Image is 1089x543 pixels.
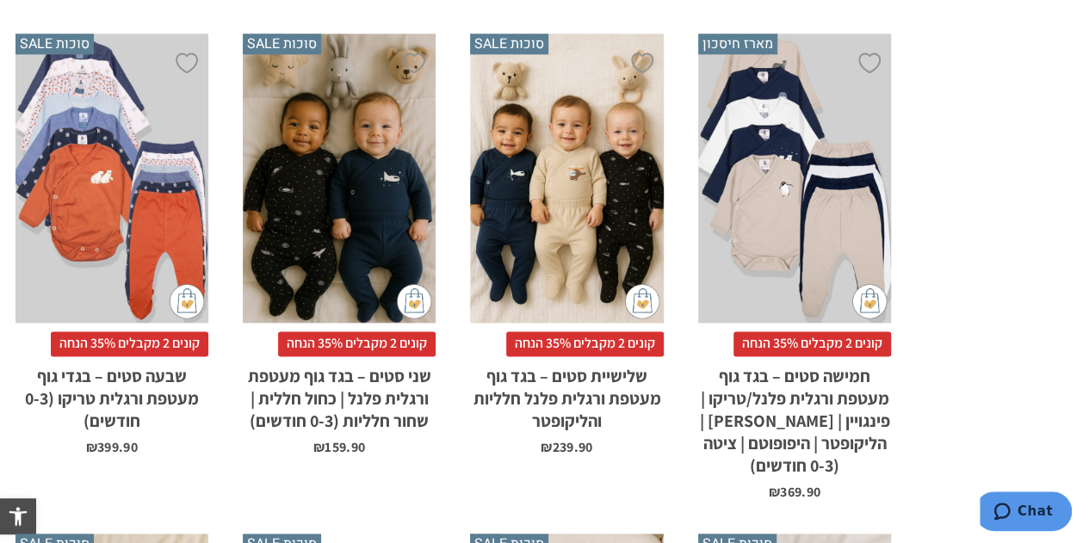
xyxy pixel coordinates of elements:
iframe: Opens a widget where you can chat to one of our agents [980,491,1072,534]
span: ₪ [86,438,97,456]
span: ₪ [769,483,780,501]
bdi: 239.90 [541,438,592,456]
h2: שלישיית סטים – בגד גוף מעטפת ורגלית פלנל חלליות והליקופטר [470,356,663,432]
bdi: 399.90 [86,438,138,456]
a: סוכות SALE שלישיית סטים - בגד גוף מעטפת ורגלית פלנל חלליות והליקופטר קונים 2 מקבלים 35% הנחהשלישי... [470,34,663,454]
h2: שבעה סטים – בגדי גוף מעטפת ורגלית טריקו (0-3 חודשים) [15,356,208,432]
span: מארז חיסכון [698,34,777,54]
h2: חמישה סטים – בגד גוף מעטפת ורגלית פלנל/טריקו | פינגויין | [PERSON_NAME] | הליקופטר | היפופוטם | צ... [698,356,891,477]
span: קונים 2 מקבלים 35% הנחה [278,331,436,355]
span: סוכות SALE [470,34,548,54]
a: סוכות SALE שני סטים - בגד גוף מעטפת ורגלית פלנל | כחול חללית | שחור חלליות (0-3 חודשים) קונים 2 מ... [243,34,436,454]
img: cat-mini-atc.png [170,284,204,318]
bdi: 159.90 [313,438,365,456]
img: cat-mini-atc.png [625,284,659,318]
span: סוכות SALE [243,34,321,54]
span: קונים 2 מקבלים 35% הנחה [506,331,664,355]
img: cat-mini-atc.png [397,284,431,318]
span: סוכות SALE [15,34,94,54]
span: קונים 2 מקבלים 35% הנחה [733,331,891,355]
span: ₪ [541,438,552,456]
a: סוכות SALE שבעה סטים - בגדי גוף מעטפת ורגלית טריקו (0-3 חודשים) קונים 2 מקבלים 35% הנחהשבעה סטים ... [15,34,208,454]
a: מארז חיסכון חמישה סטים - בגד גוף מעטפת ורגלית פלנל/טריקו | פינגויין | דוב קוטב | הליקופטר | היפופ... [698,34,891,499]
bdi: 369.90 [769,483,820,501]
span: קונים 2 מקבלים 35% הנחה [51,331,208,355]
img: cat-mini-atc.png [852,284,887,318]
h2: שני סטים – בגד גוף מעטפת ורגלית פלנל | כחול חללית | שחור חלליות (0-3 חודשים) [243,356,436,432]
span: ₪ [313,438,325,456]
